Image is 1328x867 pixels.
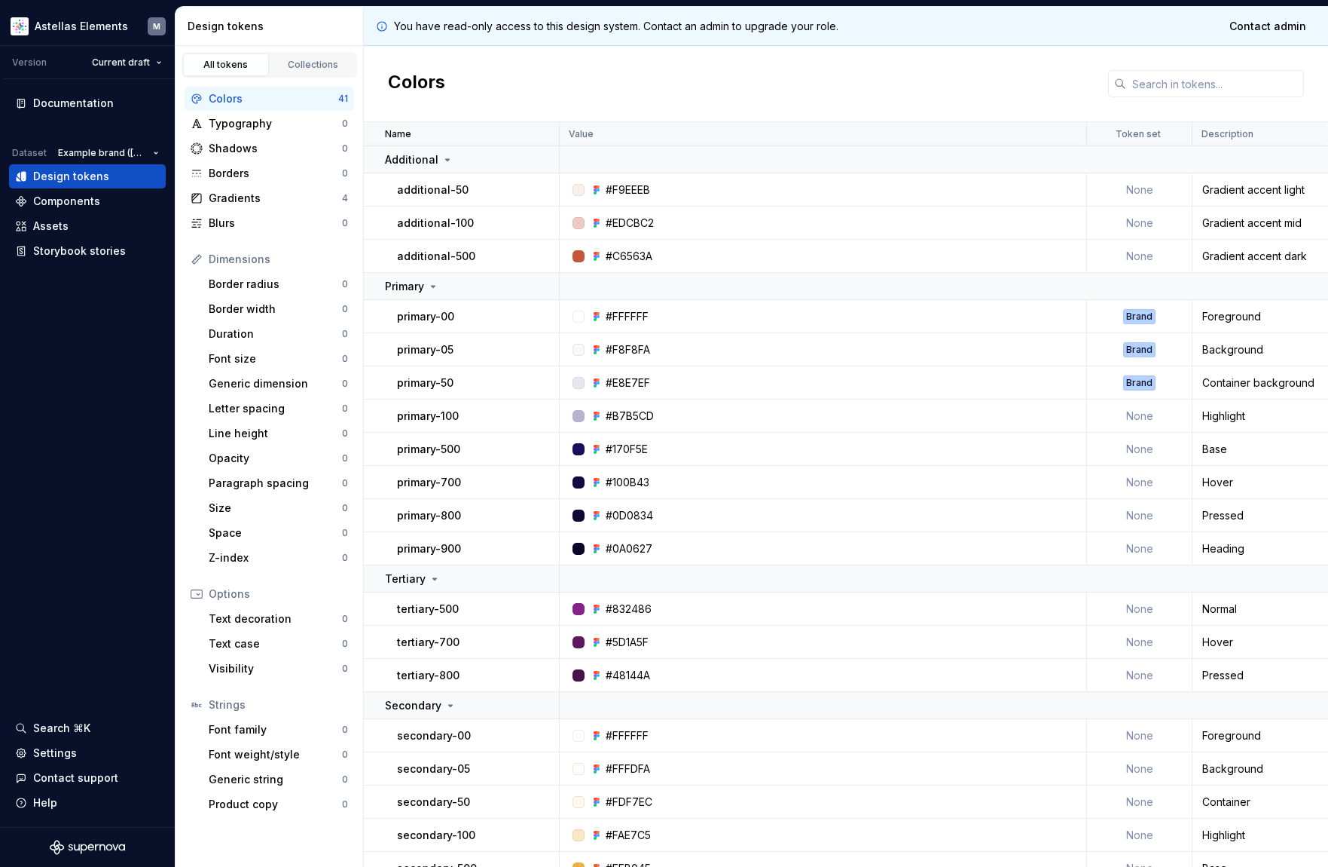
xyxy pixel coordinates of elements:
button: Help [9,791,166,815]
div: 0 [342,328,348,340]
a: Storybook stories [9,239,166,263]
a: Visibility0 [203,657,354,681]
a: Assets [9,214,166,238]
div: #FFFFFF [606,309,649,324]
div: 0 [342,552,348,564]
div: #C6563A [606,249,652,264]
div: Documentation [33,96,114,111]
div: Z-index [209,550,342,565]
div: #48144A [606,668,650,683]
td: None [1087,466,1192,499]
p: additional-50 [397,182,469,198]
p: primary-900 [397,541,461,556]
svg: Supernova Logo [50,840,125,855]
input: Search in tokens... [1126,70,1304,97]
p: Name [385,128,411,140]
a: Z-index0 [203,546,354,570]
div: 0 [342,613,348,625]
td: None [1087,719,1192,752]
div: #E8E7EF [606,375,650,391]
a: Product copy0 [203,792,354,816]
p: primary-700 [397,475,461,490]
div: #0A0627 [606,541,652,556]
div: #B7B5CD [606,409,654,424]
button: Search ⌘K [9,716,166,740]
td: None [1087,819,1192,852]
td: None [1087,532,1192,565]
p: tertiary-700 [397,635,459,650]
a: Blurs0 [185,211,354,235]
td: None [1087,433,1192,466]
button: Astellas ElementsM [3,10,172,42]
p: primary-500 [397,442,460,457]
div: Font weight/style [209,747,342,762]
a: Text case0 [203,632,354,656]
div: #FFFFFF [606,728,649,743]
div: #F9EEEB [606,182,650,198]
div: 0 [342,477,348,489]
p: secondary-100 [397,828,475,843]
div: Text case [209,636,342,651]
div: Font size [209,351,342,366]
a: Gradients4 [185,186,354,210]
div: 0 [342,798,348,810]
a: Contact admin [1220,13,1316,40]
button: Example brand ([GEOGRAPHIC_DATA]) [51,142,166,164]
p: tertiary-500 [397,602,459,617]
div: Blurs [209,216,342,231]
div: Design tokens [33,169,109,184]
a: Shadows0 [185,136,354,161]
a: Font weight/style0 [203,743,354,767]
div: Letter spacing [209,401,342,416]
a: Settings [9,741,166,765]
a: Typography0 [185,112,354,136]
button: Contact support [9,766,166,790]
div: 0 [342,749,348,761]
a: Generic string0 [203,767,354,792]
div: Size [209,501,342,516]
p: primary-800 [397,508,461,523]
td: None [1087,626,1192,659]
div: 0 [342,502,348,514]
div: Astellas Elements [35,19,128,34]
span: Example brand ([GEOGRAPHIC_DATA]) [58,147,147,159]
div: Brand [1123,342,1156,357]
div: #0D0834 [606,508,653,523]
td: None [1087,593,1192,626]
div: 0 [342,663,348,675]
a: Design tokens [9,164,166,188]
td: None [1087,400,1192,433]
a: Line height0 [203,421,354,446]
span: Contact admin [1229,19,1306,34]
div: 0 [342,527,348,539]
div: 0 [342,142,348,155]
a: Duration0 [203,322,354,346]
p: Tertiary [385,571,426,587]
div: Collections [276,59,351,71]
div: M [153,20,160,32]
div: Dataset [12,147,47,159]
a: Font size0 [203,347,354,371]
img: b2369ad3-f38c-46c1-b2a2-f2452fdbdcd2.png [11,17,29,35]
div: Dimensions [209,252,348,267]
p: Secondary [385,698,441,713]
div: Generic string [209,772,342,787]
a: Components [9,189,166,213]
div: Product copy [209,797,342,812]
div: Settings [33,746,77,761]
div: 0 [342,118,348,130]
td: None [1087,659,1192,692]
div: Border radius [209,277,342,292]
a: Space0 [203,521,354,545]
div: Font family [209,722,342,737]
div: Line height [209,426,342,441]
div: #FAE7C5 [606,828,651,843]
div: Version [12,57,47,69]
p: Description [1201,128,1253,140]
a: Colors41 [185,87,354,111]
div: Generic dimension [209,376,342,391]
div: Options [209,587,348,602]
div: Assets [33,219,69,234]
div: Colors [209,91,338,106]
p: primary-00 [397,309,454,324]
